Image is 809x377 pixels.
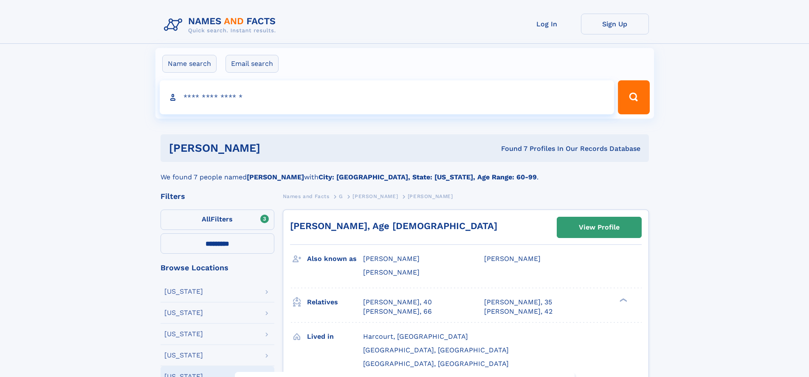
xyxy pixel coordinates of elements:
[283,191,330,201] a: Names and Facts
[164,288,203,295] div: [US_STATE]
[484,255,541,263] span: [PERSON_NAME]
[307,252,363,266] h3: Also known as
[164,352,203,359] div: [US_STATE]
[579,218,620,237] div: View Profile
[363,360,509,368] span: [GEOGRAPHIC_DATA], [GEOGRAPHIC_DATA]
[226,55,279,73] label: Email search
[339,193,343,199] span: G
[161,14,283,37] img: Logo Names and Facts
[363,298,432,307] a: [PERSON_NAME], 40
[307,329,363,344] h3: Lived in
[408,193,453,199] span: [PERSON_NAME]
[161,162,649,182] div: We found 7 people named with .
[169,143,381,153] h1: [PERSON_NAME]
[381,144,640,153] div: Found 7 Profiles In Our Records Database
[202,215,211,223] span: All
[363,307,432,316] a: [PERSON_NAME], 66
[160,80,615,114] input: search input
[617,297,628,303] div: ❯
[162,55,217,73] label: Name search
[484,307,552,316] a: [PERSON_NAME], 42
[513,14,581,34] a: Log In
[161,193,274,200] div: Filters
[363,255,420,263] span: [PERSON_NAME]
[363,332,468,340] span: Harcourt, [GEOGRAPHIC_DATA]
[339,191,343,201] a: G
[164,331,203,337] div: [US_STATE]
[319,173,537,181] b: City: [GEOGRAPHIC_DATA], State: [US_STATE], Age Range: 60-99
[164,309,203,316] div: [US_STATE]
[363,268,420,276] span: [PERSON_NAME]
[581,14,649,34] a: Sign Up
[290,221,497,231] a: [PERSON_NAME], Age [DEMOGRAPHIC_DATA]
[307,295,363,309] h3: Relatives
[352,191,398,201] a: [PERSON_NAME]
[352,193,398,199] span: [PERSON_NAME]
[557,217,641,238] a: View Profile
[363,346,509,354] span: [GEOGRAPHIC_DATA], [GEOGRAPHIC_DATA]
[484,298,552,307] a: [PERSON_NAME], 35
[161,210,274,230] label: Filters
[247,173,304,181] b: [PERSON_NAME]
[161,264,274,272] div: Browse Locations
[618,80,649,114] button: Search Button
